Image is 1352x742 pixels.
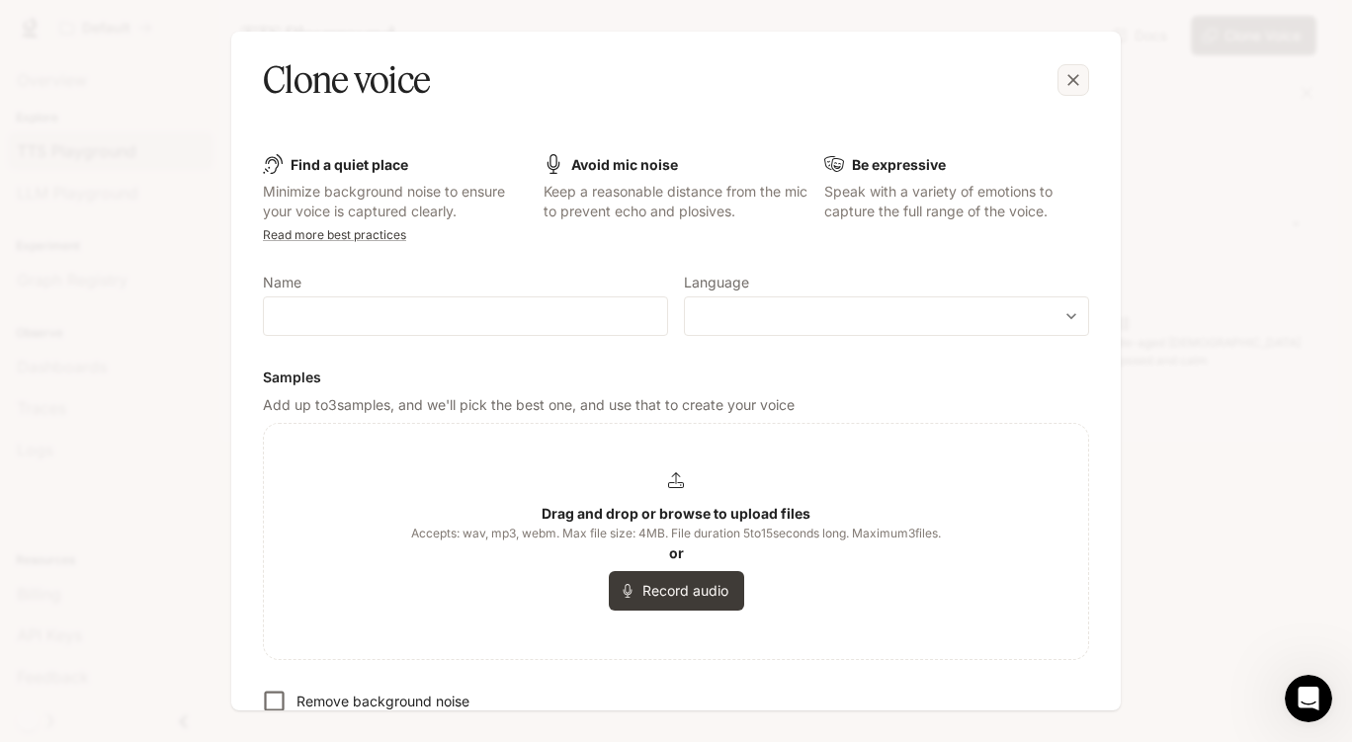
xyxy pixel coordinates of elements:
[669,544,684,561] b: or
[263,368,1089,387] h6: Samples
[263,182,528,221] p: Minimize background noise to ensure your voice is captured clearly.
[291,156,408,173] b: Find a quiet place
[1285,675,1332,722] iframe: Intercom live chat
[824,182,1089,221] p: Speak with a variety of emotions to capture the full range of the voice.
[571,156,678,173] b: Avoid mic noise
[544,182,808,221] p: Keep a reasonable distance from the mic to prevent echo and plosives.
[685,306,1088,326] div: ​
[609,571,744,611] button: Record audio
[852,156,946,173] b: Be expressive
[411,524,941,543] span: Accepts: wav, mp3, webm. Max file size: 4MB. File duration 5 to 15 seconds long. Maximum 3 files.
[263,227,406,242] a: Read more best practices
[296,692,469,711] p: Remove background noise
[684,276,749,289] p: Language
[542,505,810,522] b: Drag and drop or browse to upload files
[263,276,301,289] p: Name
[263,395,1089,415] p: Add up to 3 samples, and we'll pick the best one, and use that to create your voice
[263,55,430,105] h5: Clone voice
